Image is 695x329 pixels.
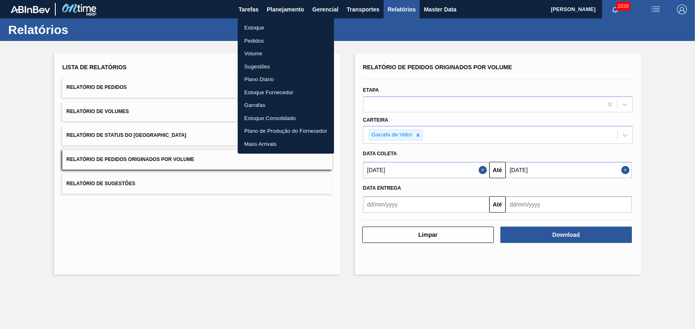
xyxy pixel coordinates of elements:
a: Plano Diário [238,73,334,86]
a: Volume [238,47,334,60]
a: Plano de Produção do Fornecedor [238,125,334,138]
a: Sugestões [238,60,334,73]
a: Mass Arrivals [238,138,334,151]
a: Estoque [238,21,334,34]
a: Pedidos [238,34,334,48]
a: Estoque Consolidado [238,112,334,125]
a: Estoque Fornecedor [238,86,334,99]
a: Garrafas [238,99,334,112]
